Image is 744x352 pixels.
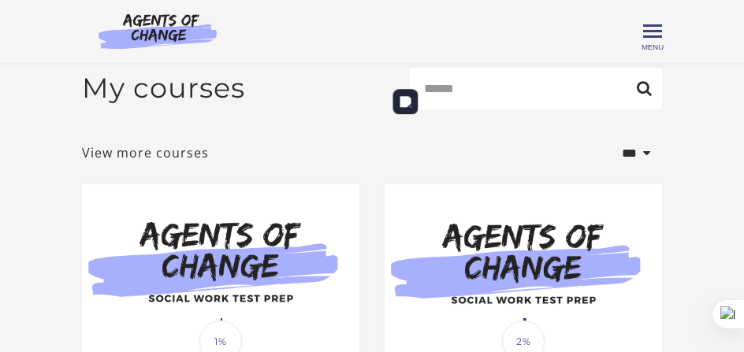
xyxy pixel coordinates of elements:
button: Toggle menu Menu [643,22,662,41]
span: Menu [642,43,664,51]
h2: My courses [82,72,245,105]
a: View more courses [82,143,209,162]
span: Toggle menu [643,30,662,32]
img: Agents of Change Logo [82,13,233,49]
